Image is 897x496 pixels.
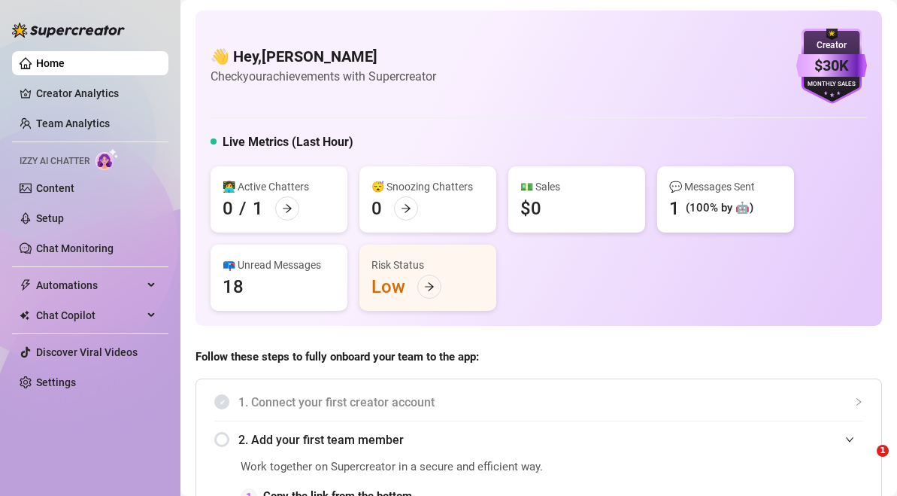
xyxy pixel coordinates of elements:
[223,178,335,195] div: 👩‍💻 Active Chatters
[401,203,411,214] span: arrow-right
[520,196,541,221] div: $0
[669,178,782,195] div: 💬 Messages Sent
[36,57,65,69] a: Home
[223,257,335,273] div: 📪 Unread Messages
[854,397,863,406] span: collapsed
[282,203,292,214] span: arrow-right
[241,458,543,476] span: Work together on Supercreator in a secure and efficient way.
[686,199,753,218] div: (100% by 🤖)
[845,435,854,444] span: expanded
[214,384,863,421] div: 1. Connect your first creator account
[211,46,436,67] h4: 👋 Hey, [PERSON_NAME]
[371,178,484,195] div: 😴 Snoozing Chatters
[36,376,76,388] a: Settings
[95,148,119,170] img: AI Chatter
[520,178,633,195] div: 💵 Sales
[877,445,889,457] span: 1
[223,275,244,299] div: 18
[238,431,863,449] span: 2. Add your first team member
[195,350,479,364] strong: Follow these steps to fully onboard your team to the app:
[424,281,435,292] span: arrow-right
[796,80,867,90] div: Monthly Sales
[36,182,74,194] a: Content
[36,303,143,327] span: Chat Copilot
[796,29,867,104] img: purple-badge-B9DA21FR.svg
[36,346,138,358] a: Discover Viral Videos
[36,117,110,129] a: Team Analytics
[36,81,156,105] a: Creator Analytics
[223,196,233,221] div: 0
[20,154,89,169] span: Izzy AI Chatter
[20,310,29,321] img: Chat Copilot
[846,445,882,481] iframe: Intercom live chat
[20,279,32,291] span: thunderbolt
[223,133,353,151] h5: Live Metrics (Last Hour)
[371,196,382,221] div: 0
[12,23,125,38] img: logo-BBDzfeDw.svg
[669,196,680,221] div: 1
[36,273,143,297] span: Automations
[214,421,863,458] div: 2. Add your first team member
[36,242,114,254] a: Chat Monitoring
[36,212,64,224] a: Setup
[796,38,867,53] div: Creator
[371,257,484,273] div: Risk Status
[211,67,436,86] article: Check your achievements with Supercreator
[796,54,867,78] div: $30K
[253,196,263,221] div: 1
[238,393,863,412] span: 1. Connect your first creator account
